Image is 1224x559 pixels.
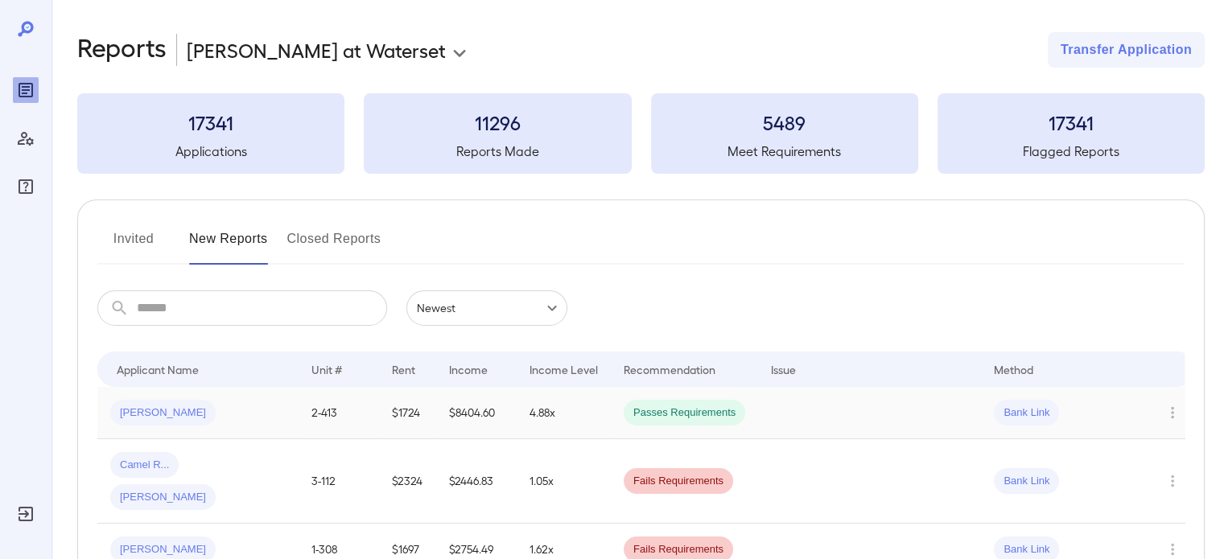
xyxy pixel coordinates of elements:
span: [PERSON_NAME] [110,490,216,505]
td: 2-413 [299,387,379,439]
h3: 17341 [938,109,1205,135]
h5: Meet Requirements [651,142,918,161]
button: Row Actions [1160,400,1185,425]
div: Rent [392,360,418,379]
span: Bank Link [994,474,1059,489]
h3: 5489 [651,109,918,135]
div: Income Level [530,360,598,379]
span: Camel R... [110,458,179,473]
summary: 17341Applications11296Reports Made5489Meet Requirements17341Flagged Reports [77,93,1205,174]
div: Recommendation [624,360,715,379]
span: [PERSON_NAME] [110,405,216,421]
span: Fails Requirements [624,542,733,557]
div: Newest [406,290,567,326]
div: Log Out [13,501,39,527]
h3: 17341 [77,109,344,135]
td: 4.88x [517,387,611,439]
h3: 11296 [364,109,631,135]
button: Closed Reports [287,226,381,265]
td: $8404.60 [436,387,517,439]
div: Manage Users [13,125,39,151]
span: Passes Requirements [624,405,745,421]
span: Fails Requirements [624,474,733,489]
button: Transfer Application [1048,32,1205,68]
div: Issue [771,360,797,379]
h5: Reports Made [364,142,631,161]
div: Method [994,360,1033,379]
span: Bank Link [994,405,1059,421]
div: Income [449,360,488,379]
h2: Reports [77,32,167,68]
td: $2324 [379,439,436,524]
h5: Flagged Reports [938,142,1205,161]
button: New Reports [189,226,268,265]
div: Applicant Name [117,360,199,379]
div: FAQ [13,174,39,199]
button: Row Actions [1160,468,1185,494]
td: $1724 [379,387,436,439]
button: Invited [97,226,170,265]
h5: Applications [77,142,344,161]
span: Bank Link [994,542,1059,557]
p: [PERSON_NAME] at Waterset [187,37,446,63]
td: 1.05x [517,439,611,524]
div: Unit # [311,360,342,379]
td: 3-112 [299,439,379,524]
div: Reports [13,77,39,103]
span: [PERSON_NAME] [110,542,216,557]
td: $2446.83 [436,439,517,524]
